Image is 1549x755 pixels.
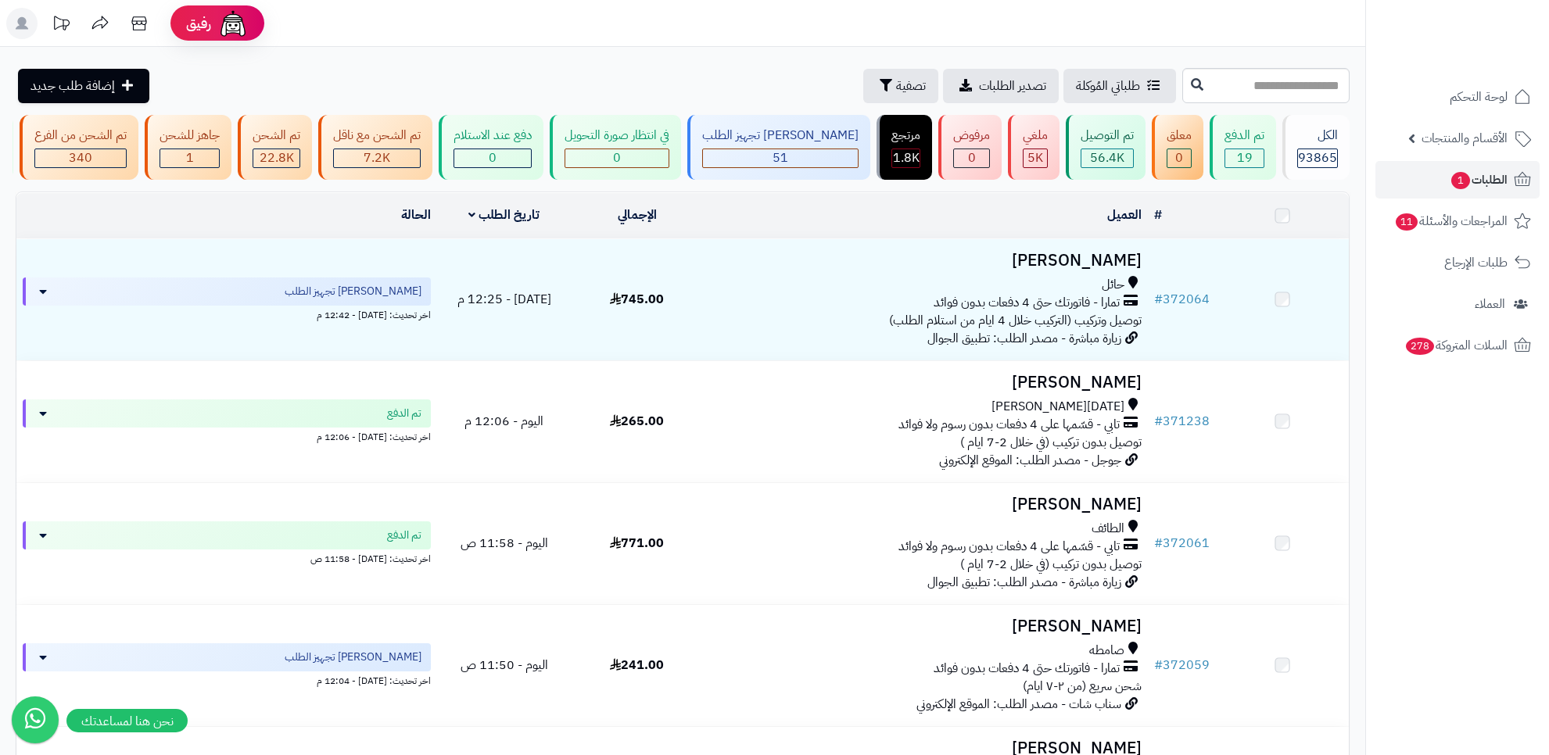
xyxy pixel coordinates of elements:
span: طلباتي المُوكلة [1076,77,1140,95]
span: طلبات الإرجاع [1444,252,1508,274]
a: المراجعات والأسئلة11 [1375,202,1540,240]
img: logo-2.png [1443,44,1534,77]
span: لوحة التحكم [1450,86,1508,108]
span: 93865 [1298,148,1337,167]
span: 1 [186,148,194,167]
span: إضافة طلب جديد [30,77,115,95]
span: الأقسام والمنتجات [1422,127,1508,149]
span: 1.8K [893,148,920,167]
a: تم التوصيل 56.4K [1063,115,1149,180]
div: تم الشحن من الفرع [34,127,127,145]
div: جاهز للشحن [160,127,220,145]
span: 7.2K [364,148,390,167]
a: العميل [1107,206,1142,224]
div: اخر تحديث: [DATE] - 12:06 م [23,428,431,444]
a: معلق 0 [1149,115,1207,180]
div: اخر تحديث: [DATE] - 12:42 م [23,306,431,322]
a: تم الدفع 19 [1207,115,1279,180]
div: 7223 [334,149,420,167]
div: [PERSON_NAME] تجهيز الطلب [702,127,859,145]
div: 51 [703,149,858,167]
div: 19 [1225,149,1264,167]
span: حائل [1102,276,1124,294]
span: [DATE][PERSON_NAME] [991,398,1124,416]
span: السلات المتروكة [1404,335,1508,356]
span: زيارة مباشرة - مصدر الطلب: تطبيق الجوال [927,329,1121,348]
a: مرفوض 0 [935,115,1005,180]
div: تم التوصيل [1081,127,1134,145]
span: تمارا - فاتورتك حتى 4 دفعات بدون فوائد [934,294,1120,312]
a: الحالة [401,206,431,224]
h3: [PERSON_NAME] [710,252,1141,270]
a: في انتظار صورة التحويل 0 [547,115,684,180]
span: جوجل - مصدر الطلب: الموقع الإلكتروني [939,451,1121,470]
div: 4950 [1024,149,1047,167]
span: تصفية [896,77,926,95]
div: دفع عند الاستلام [454,127,532,145]
img: ai-face.png [217,8,249,39]
span: المراجعات والأسئلة [1394,210,1508,232]
span: # [1154,534,1163,553]
div: تم الشحن [253,127,300,145]
a: جاهز للشحن 1 [142,115,235,180]
span: 22.8K [260,148,294,167]
button: تصفية [863,69,938,103]
a: #371238 [1154,412,1210,431]
span: 241.00 [610,656,664,674]
span: 1 [1451,172,1470,189]
a: طلباتي المُوكلة [1063,69,1176,103]
span: 5K [1027,148,1043,167]
a: السلات المتروكة278 [1375,327,1540,364]
span: [PERSON_NAME] تجهيز الطلب [285,649,421,665]
span: تابي - قسّمها على 4 دفعات بدون رسوم ولا فوائد [898,416,1120,434]
span: تصدير الطلبات [979,77,1046,95]
div: 340 [35,149,126,167]
span: توصيل وتركيب (التركيب خلال 4 ايام من استلام الطلب) [889,311,1142,330]
a: # [1154,206,1162,224]
span: # [1154,656,1163,674]
span: صامطه [1089,642,1124,660]
h3: [PERSON_NAME] [710,617,1141,635]
div: 0 [1167,149,1191,167]
span: تم الدفع [387,406,421,421]
span: توصيل بدون تركيب (في خلال 2-7 ايام ) [960,555,1142,574]
a: مرتجع 1.8K [873,115,935,180]
span: 278 [1406,338,1434,355]
div: اخر تحديث: [DATE] - 12:04 م [23,671,431,688]
div: 1 [160,149,219,167]
h3: [PERSON_NAME] [710,496,1141,513]
span: 11 [1396,213,1418,231]
a: دفع عند الاستلام 0 [436,115,547,180]
a: تم الشحن مع ناقل 7.2K [315,115,436,180]
a: تاريخ الطلب [468,206,540,224]
span: 0 [489,148,497,167]
div: 56408 [1081,149,1133,167]
span: [PERSON_NAME] تجهيز الطلب [285,284,421,299]
span: تم الدفع [387,528,421,543]
span: 0 [613,148,621,167]
a: طلبات الإرجاع [1375,244,1540,281]
div: مرفوض [953,127,990,145]
a: الطلبات1 [1375,161,1540,199]
span: 0 [968,148,976,167]
div: 0 [565,149,669,167]
span: الطائف [1092,520,1124,538]
a: الإجمالي [618,206,657,224]
a: #372064 [1154,290,1210,309]
span: تمارا - فاتورتك حتى 4 دفعات بدون فوائد [934,660,1120,678]
a: إضافة طلب جديد [18,69,149,103]
div: 0 [954,149,989,167]
div: 0 [454,149,531,167]
span: تابي - قسّمها على 4 دفعات بدون رسوم ولا فوائد [898,538,1120,556]
span: 19 [1237,148,1253,167]
span: سناب شات - مصدر الطلب: الموقع الإلكتروني [916,695,1121,714]
span: 56.4K [1090,148,1124,167]
a: العملاء [1375,285,1540,323]
span: اليوم - 12:06 م [464,412,543,431]
span: توصيل بدون تركيب (في خلال 2-7 ايام ) [960,433,1142,452]
a: #372061 [1154,534,1210,553]
span: اليوم - 11:58 ص [461,534,548,553]
a: الكل93865 [1279,115,1353,180]
div: معلق [1167,127,1192,145]
span: # [1154,412,1163,431]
